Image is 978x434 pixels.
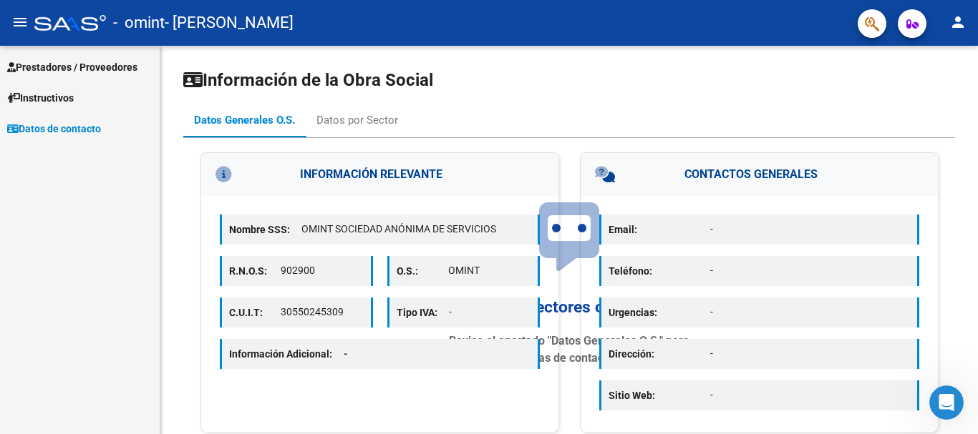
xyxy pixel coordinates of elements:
p: - [449,305,531,320]
p: Información Adicional: [229,346,359,362]
p: Email: [609,222,710,237]
div: Datos Generales O.S. [194,112,295,128]
p: Dirección: [609,346,710,362]
span: Datos de contacto [7,121,101,137]
iframe: Intercom live chat [929,385,964,420]
mat-icon: person [949,14,967,31]
p: Tipo IVA: [397,305,449,320]
p: - [710,388,910,403]
h3: CONTACTOS GENERALES [581,153,938,196]
p: 902900 [281,263,363,278]
p: - [710,305,910,320]
p: O.S.: [397,263,448,279]
h1: Información de la Obra Social [183,69,955,92]
span: - [PERSON_NAME] [165,7,294,39]
span: Instructivos [7,90,74,106]
p: OMINT SOCIEDAD ANÓNIMA DE SERVICIOS [301,222,531,237]
p: R.N.O.S: [229,263,281,279]
p: C.U.I.T: [229,305,281,320]
p: - [710,346,910,361]
p: OMINT [448,263,531,278]
span: - [344,348,348,360]
p: - [710,222,910,237]
div: Datos por Sector [316,112,398,128]
p: Nombre SSS: [229,222,301,237]
p: Sitio Web: [609,388,710,403]
p: - [710,263,910,278]
p: 30550245309 [281,305,363,320]
span: Prestadores / Proveedores [7,59,137,75]
h3: INFORMACIÓN RELEVANTE [201,153,558,196]
mat-icon: menu [11,14,29,31]
p: Urgencias: [609,305,710,320]
span: - omint [113,7,165,39]
p: Teléfono: [609,263,710,279]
